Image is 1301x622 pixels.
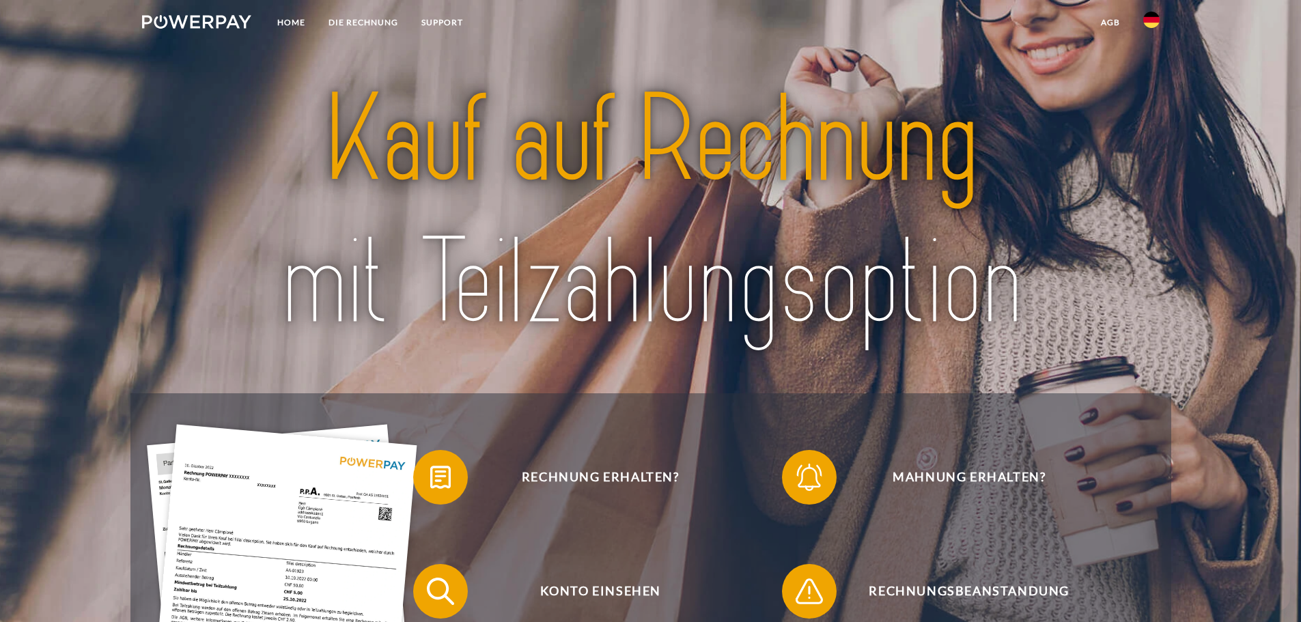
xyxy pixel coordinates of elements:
a: SUPPORT [410,10,475,35]
img: title-powerpay_de.svg [192,62,1109,361]
img: de [1143,12,1160,28]
img: qb_bell.svg [792,460,826,494]
span: Konto einsehen [433,564,768,619]
span: Mahnung erhalten? [802,450,1136,505]
span: Rechnung erhalten? [433,450,768,505]
a: agb [1089,10,1132,35]
span: Rechnungsbeanstandung [802,564,1136,619]
button: Mahnung erhalten? [782,450,1137,505]
img: qb_bill.svg [423,460,458,494]
button: Rechnung erhalten? [413,450,768,505]
a: DIE RECHNUNG [317,10,410,35]
button: Rechnungsbeanstandung [782,564,1137,619]
button: Konto einsehen [413,564,768,619]
iframe: Schaltfläche zum Öffnen des Messaging-Fensters [1246,567,1290,611]
img: qb_warning.svg [792,574,826,608]
a: Home [266,10,317,35]
img: logo-powerpay-white.svg [142,15,252,29]
img: qb_search.svg [423,574,458,608]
